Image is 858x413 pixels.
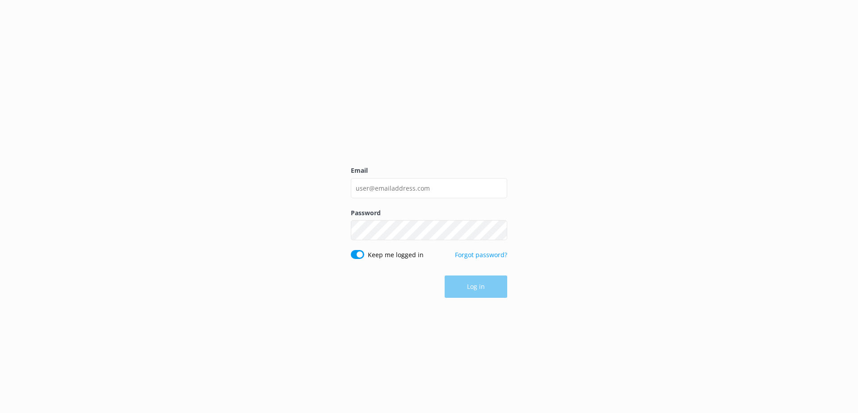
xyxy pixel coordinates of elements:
input: user@emailaddress.com [351,178,507,198]
button: Show password [489,221,507,239]
label: Email [351,166,507,175]
label: Keep me logged in [368,250,424,260]
a: Forgot password? [455,250,507,259]
label: Password [351,208,507,218]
